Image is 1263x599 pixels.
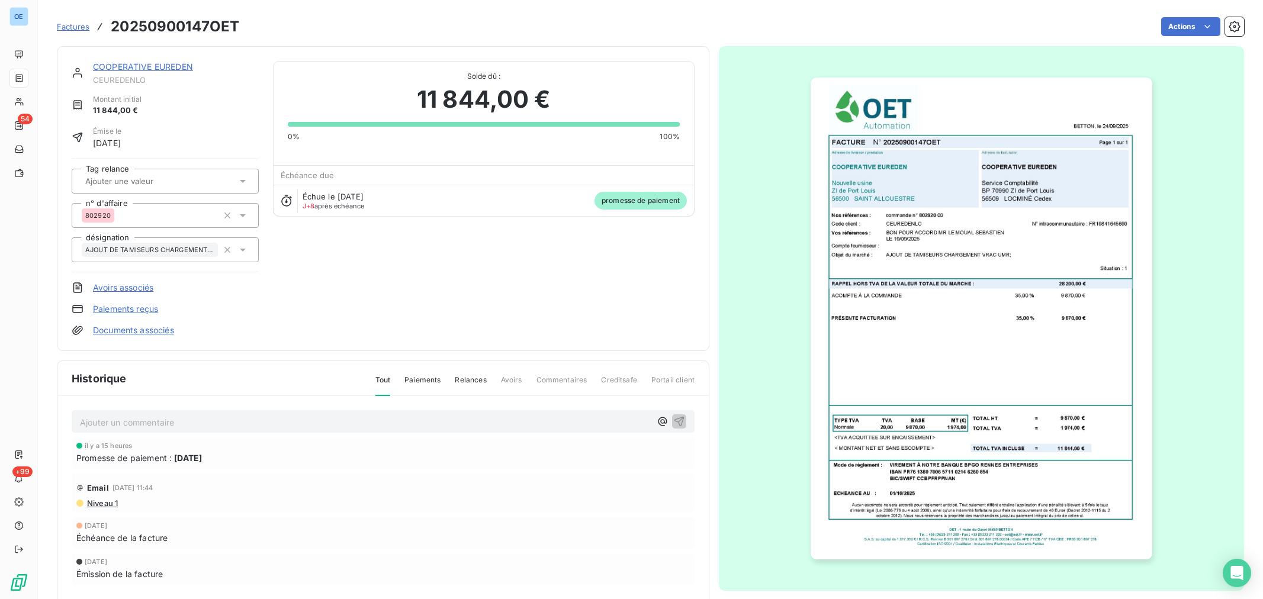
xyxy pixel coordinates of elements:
span: Échue le [DATE] [303,192,364,201]
span: 0% [288,131,300,142]
span: Paiements [404,375,441,395]
span: il y a 15 heures [85,442,132,449]
div: OE [9,7,28,26]
span: J+8 [303,202,314,210]
img: invoice_thumbnail [811,78,1152,559]
a: Avoirs associés [93,282,153,294]
span: [DATE] 11:44 [113,484,153,491]
a: Documents associés [93,324,174,336]
span: Factures [57,22,89,31]
span: Relances [455,375,486,395]
span: AJOUT DE TAMISEURS CHARGEMENT VRAC UMR [85,246,214,253]
a: COOPERATIVE EUREDEN [93,62,193,72]
img: Logo LeanPay [9,573,28,592]
span: Historique [72,371,127,387]
h3: 20250900147OET [111,16,239,37]
span: 54 [18,114,33,124]
span: Commentaires [536,375,587,395]
span: Niveau 1 [86,498,118,508]
span: Échéance due [281,170,335,180]
span: +99 [12,466,33,477]
span: Émission de la facture [76,568,163,580]
span: Montant initial [93,94,142,105]
span: 802920 [85,212,111,219]
span: Émise le [93,126,121,137]
div: Open Intercom Messenger [1223,559,1251,587]
span: Portail client [651,375,695,395]
span: promesse de paiement [594,192,687,210]
input: Ajouter une valeur [84,176,203,186]
span: CEUREDENLO [93,75,259,85]
span: 11 844,00 € [93,105,142,117]
span: [DATE] [93,137,121,149]
span: Creditsafe [601,375,637,395]
span: Promesse de paiement : [76,452,172,464]
span: 11 844,00 € [417,82,551,117]
a: Paiements reçus [93,303,158,315]
span: 100% [660,131,680,142]
button: Actions [1161,17,1220,36]
span: après échéance [303,202,365,210]
span: Solde dû : [288,71,680,82]
span: Avoirs [501,375,522,395]
a: Factures [57,21,89,33]
span: [DATE] [85,522,107,529]
span: [DATE] [85,558,107,565]
span: Échéance de la facture [76,532,168,544]
span: [DATE] [174,452,202,464]
span: Email [87,483,109,492]
span: Tout [375,375,391,396]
